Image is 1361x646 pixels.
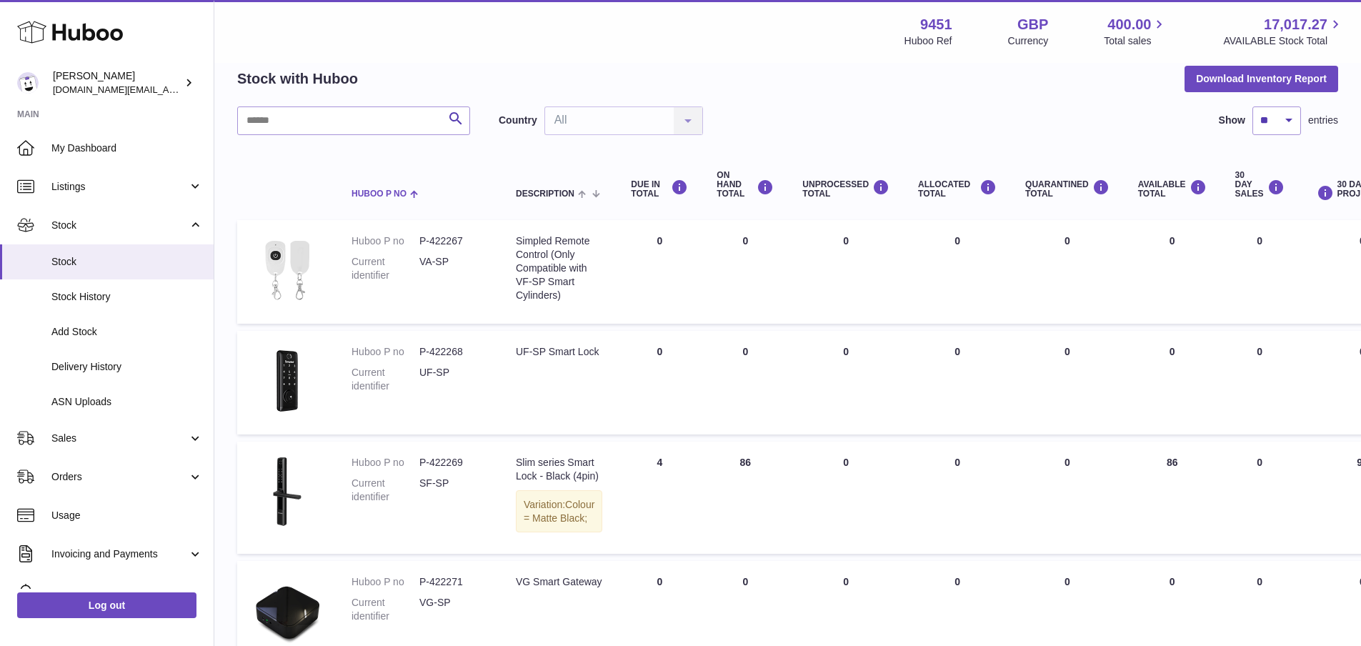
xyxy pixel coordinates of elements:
span: Usage [51,509,203,522]
td: 0 [702,220,788,324]
strong: GBP [1017,15,1048,34]
td: 0 [904,442,1011,555]
div: DUE IN TOTAL [631,179,688,199]
span: 400.00 [1107,15,1151,34]
td: 0 [1124,331,1221,434]
td: 4 [617,442,702,555]
span: Listings [51,180,188,194]
span: Description [516,189,574,199]
div: [PERSON_NAME] [53,69,181,96]
div: Simpled Remote Control (Only Compatible with VF-SP Smart Cylinders) [516,234,602,302]
div: Slim series Smart Lock - Black (4pin) [516,456,602,483]
span: Add Stock [51,325,203,339]
dd: VA-SP [419,255,487,282]
span: Delivery History [51,360,203,374]
div: Currency [1008,34,1049,48]
dd: P-422267 [419,234,487,248]
span: Huboo P no [352,189,407,199]
span: 0 [1065,235,1070,247]
span: Stock History [51,290,203,304]
label: Country [499,114,537,127]
td: 0 [788,442,904,555]
td: 0 [788,331,904,434]
span: 17,017.27 [1264,15,1327,34]
td: 86 [702,442,788,555]
div: VG Smart Gateway [516,575,602,589]
span: Sales [51,432,188,445]
div: QUARANTINED Total [1025,179,1110,199]
dt: Huboo P no [352,456,419,469]
td: 0 [1221,220,1299,324]
div: Huboo Ref [904,34,952,48]
td: 86 [1124,442,1221,555]
dt: Current identifier [352,477,419,504]
img: product image [251,234,323,306]
td: 0 [904,220,1011,324]
dd: VG-SP [419,596,487,623]
dd: P-422271 [419,575,487,589]
span: Stock [51,255,203,269]
td: 0 [617,331,702,434]
span: Invoicing and Payments [51,547,188,561]
span: entries [1308,114,1338,127]
span: Cases [51,586,203,600]
td: 0 [1221,442,1299,555]
label: Show [1219,114,1245,127]
div: ON HAND Total [717,171,774,199]
span: Stock [51,219,188,232]
div: AVAILABLE Total [1138,179,1207,199]
dt: Huboo P no [352,345,419,359]
span: 0 [1065,457,1070,468]
img: product image [251,456,323,527]
a: 17,017.27 AVAILABLE Stock Total [1223,15,1344,48]
span: Colour = Matte Black; [524,499,594,524]
img: amir.ch@gmail.com [17,72,39,94]
td: 0 [617,220,702,324]
dd: SF-SP [419,477,487,504]
span: ASN Uploads [51,395,203,409]
span: AVAILABLE Stock Total [1223,34,1344,48]
dt: Current identifier [352,366,419,393]
td: 0 [904,331,1011,434]
span: 0 [1065,576,1070,587]
a: 400.00 Total sales [1104,15,1167,48]
dd: P-422268 [419,345,487,359]
div: 30 DAY SALES [1235,171,1285,199]
dd: UF-SP [419,366,487,393]
button: Download Inventory Report [1185,66,1338,91]
div: ALLOCATED Total [918,179,997,199]
h2: Stock with Huboo [237,69,358,89]
td: 0 [702,331,788,434]
span: [DOMAIN_NAME][EMAIL_ADDRESS][DOMAIN_NAME] [53,84,284,95]
span: Orders [51,470,188,484]
dt: Huboo P no [352,575,419,589]
td: 0 [1124,220,1221,324]
span: 0 [1065,346,1070,357]
dt: Current identifier [352,255,419,282]
img: product image [251,345,323,417]
strong: 9451 [920,15,952,34]
dt: Current identifier [352,596,419,623]
td: 0 [788,220,904,324]
div: Variation: [516,490,602,533]
dd: P-422269 [419,456,487,469]
dt: Huboo P no [352,234,419,248]
div: UNPROCESSED Total [802,179,889,199]
span: Total sales [1104,34,1167,48]
a: Log out [17,592,196,618]
span: My Dashboard [51,141,203,155]
td: 0 [1221,331,1299,434]
div: UF-SP Smart Lock [516,345,602,359]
